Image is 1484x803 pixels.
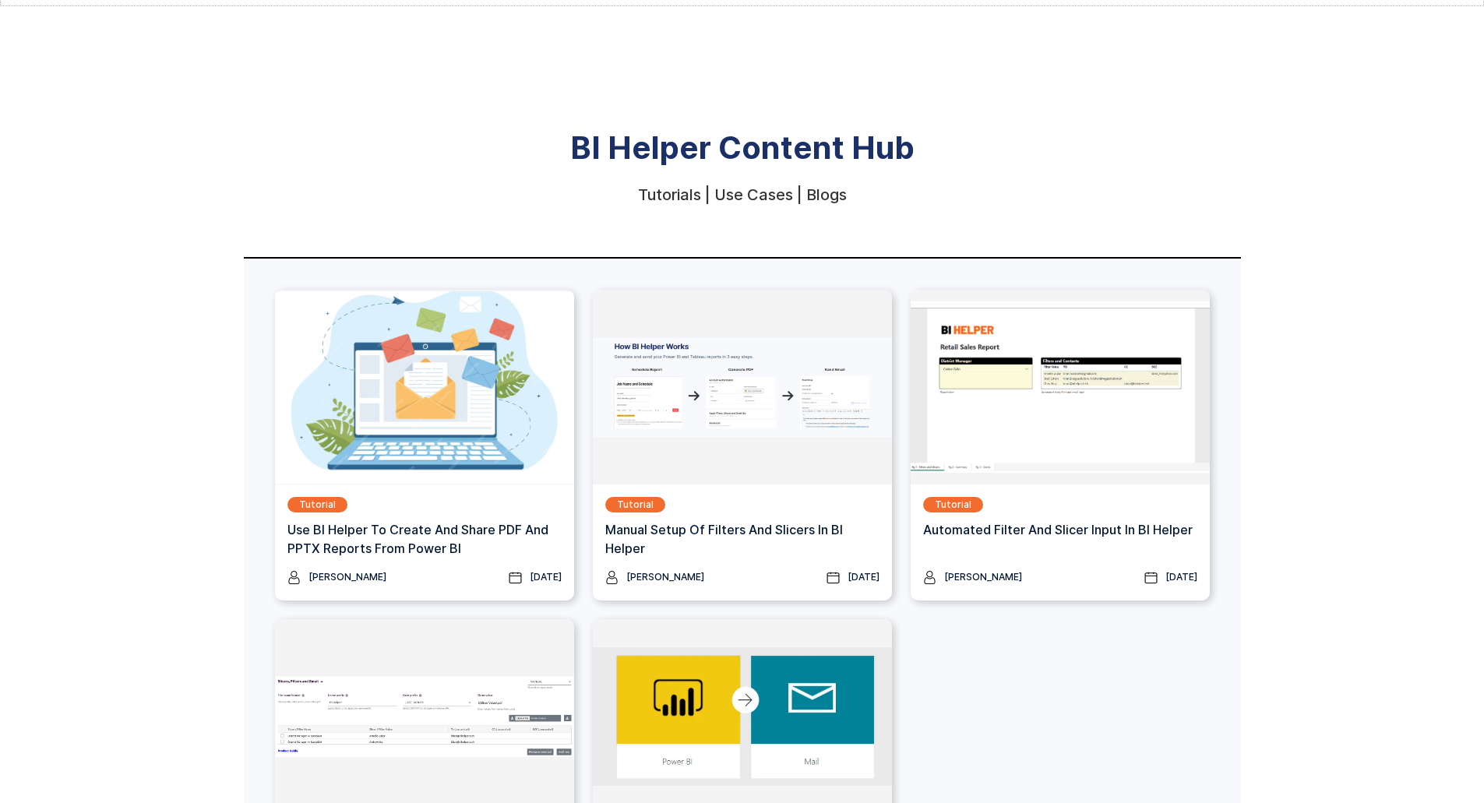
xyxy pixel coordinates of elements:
strong: BI Helper Content Hub [570,129,915,167]
div: [DATE] [1165,569,1197,585]
a: TutorialUse BI Helper To Create And Share PDF and PPTX Reports From Power BI[PERSON_NAME][DATE] [275,290,574,600]
div: [DATE] [848,569,879,585]
div: Tutorial [935,497,971,512]
h3: Manual Setup of Filters and Slicers in BI Helper [605,520,879,558]
div: [DATE] [530,569,562,585]
h3: Use BI Helper To Create And Share PDF and PPTX Reports From Power BI [287,520,562,558]
h3: Automated Filter and Slicer Input in BI Helper [923,520,1193,539]
div: Tutorial [617,497,654,512]
div: [PERSON_NAME] [308,569,386,585]
div: Tutorial [299,497,336,512]
div: [PERSON_NAME] [626,569,704,585]
div: [PERSON_NAME] [944,569,1022,585]
div: Tutorials | Use Cases | Blogs [638,187,847,203]
a: TutorialAutomated Filter and Slicer Input in BI Helper[PERSON_NAME][DATE] [911,290,1210,600]
a: TutorialManual Setup of Filters and Slicers in BI Helper[PERSON_NAME][DATE] [593,290,892,600]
